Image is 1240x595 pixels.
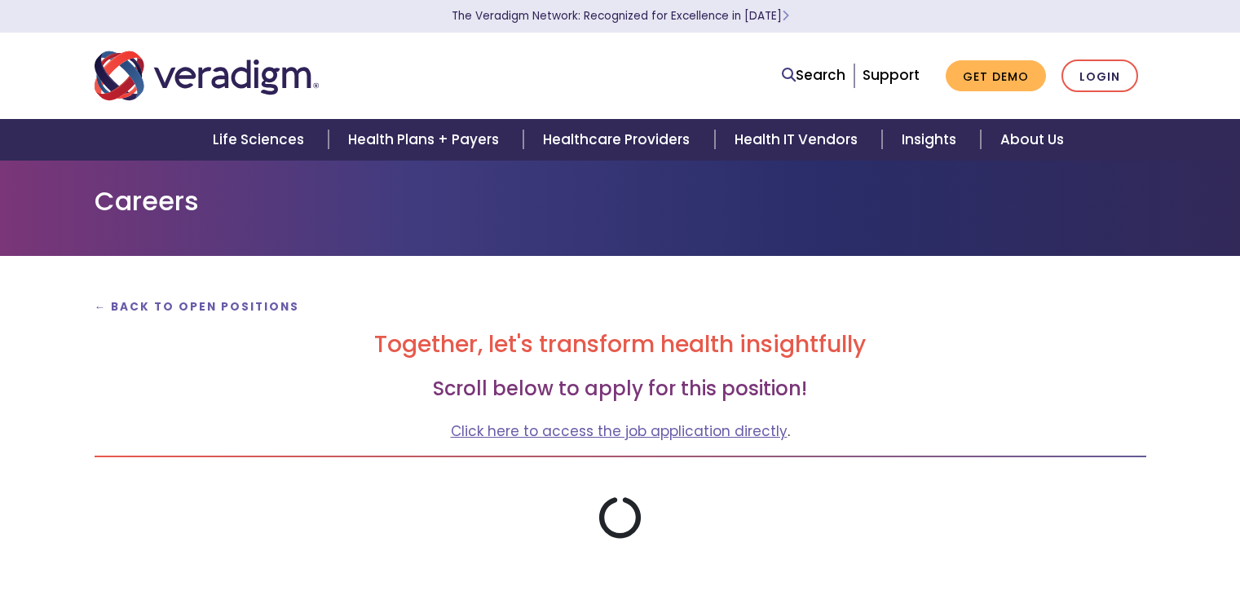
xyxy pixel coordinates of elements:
[95,186,1146,217] h1: Careers
[95,331,1146,359] h2: Together, let's transform health insightfully
[95,421,1146,443] p: .
[863,65,920,85] a: Support
[882,119,981,161] a: Insights
[451,421,788,441] a: Click here to access the job application directly
[1061,59,1138,93] a: Login
[452,8,789,24] a: The Veradigm Network: Recognized for Excellence in [DATE]Learn More
[95,299,300,315] a: ← Back to Open Positions
[193,119,329,161] a: Life Sciences
[95,377,1146,401] h3: Scroll below to apply for this position!
[981,119,1083,161] a: About Us
[946,60,1046,92] a: Get Demo
[95,49,319,103] img: Veradigm logo
[782,8,789,24] span: Learn More
[329,119,523,161] a: Health Plans + Payers
[523,119,714,161] a: Healthcare Providers
[715,119,882,161] a: Health IT Vendors
[782,64,845,86] a: Search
